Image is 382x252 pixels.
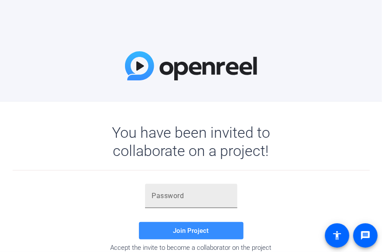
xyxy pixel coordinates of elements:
[125,51,257,80] img: OpenReel Logo
[360,230,371,241] mat-icon: message
[152,191,230,201] input: Password
[139,222,243,239] button: Join Project
[173,227,209,235] span: Join Project
[87,123,295,160] div: You have been invited to collaborate on a project!
[332,230,342,241] mat-icon: accessibility
[13,244,370,252] div: Accept the invite to become a collaborator on the project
